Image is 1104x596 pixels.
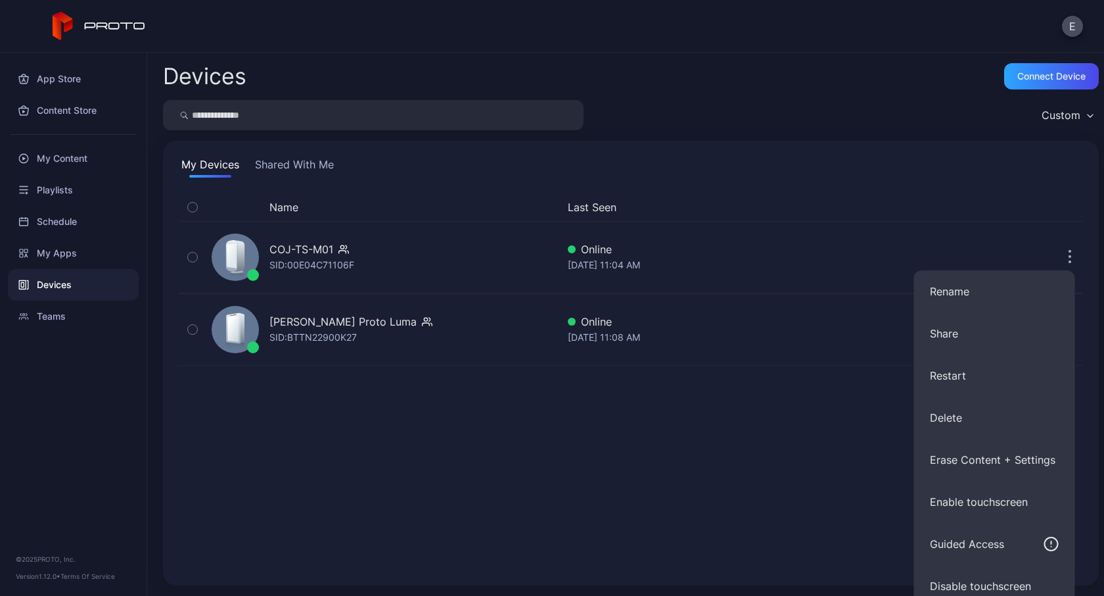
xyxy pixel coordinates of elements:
[8,269,139,301] a: Devices
[923,199,1041,215] div: Update Device
[914,397,1075,439] button: Delete
[16,572,60,580] span: Version 1.12.0 •
[269,257,354,273] div: SID: 00E04C71106F
[60,572,115,580] a: Terms Of Service
[914,439,1075,481] button: Erase Content + Settings
[1035,100,1099,130] button: Custom
[252,157,336,178] button: Shared With Me
[8,301,139,332] a: Teams
[179,157,242,178] button: My Devices
[1057,199,1083,215] div: Options
[8,95,139,126] a: Content Store
[1062,16,1083,37] button: E
[568,199,912,215] button: Last Seen
[930,536,1004,552] div: Guided Access
[8,174,139,206] a: Playlists
[163,64,246,88] h2: Devices
[8,143,139,174] a: My Content
[1017,71,1086,82] div: Connect device
[269,330,357,345] div: SID: BTTN22900K27
[568,330,917,345] div: [DATE] 11:08 AM
[914,523,1075,565] button: Guided Access
[269,199,298,215] button: Name
[1004,63,1099,89] button: Connect device
[568,314,917,330] div: Online
[269,241,333,257] div: COJ-TS-M01
[568,241,917,257] div: Online
[1042,109,1080,122] div: Custom
[8,63,139,95] a: App Store
[269,314,417,330] div: [PERSON_NAME] Proto Luma
[914,270,1075,312] button: Rename
[8,237,139,269] a: My Apps
[914,312,1075,355] button: Share
[8,206,139,237] a: Schedule
[914,355,1075,397] button: Restart
[16,554,131,564] div: © 2025 PROTO, Inc.
[568,257,917,273] div: [DATE] 11:04 AM
[914,481,1075,523] button: Enable touchscreen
